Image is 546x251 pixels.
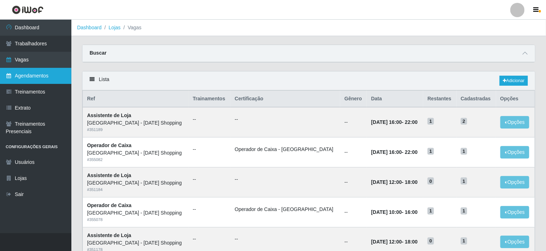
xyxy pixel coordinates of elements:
[193,116,226,123] ul: --
[340,167,367,197] td: --
[371,149,418,155] strong: -
[12,5,44,14] img: CoreUI Logo
[461,118,467,125] span: 2
[461,177,467,185] span: 1
[87,119,184,127] div: [GEOGRAPHIC_DATA] - [DATE] Shopping
[83,91,189,107] th: Ref
[500,116,530,129] button: Opções
[371,149,402,155] time: [DATE] 16:00
[340,137,367,167] td: --
[371,179,402,185] time: [DATE] 12:00
[456,91,496,107] th: Cadastradas
[500,236,530,248] button: Opções
[235,176,336,183] ul: --
[235,235,336,243] ul: --
[500,146,530,159] button: Opções
[87,157,184,163] div: # 355082
[405,209,418,215] time: 16:00
[371,209,402,215] time: [DATE] 10:00
[235,206,336,213] li: Operador de Caixa - [GEOGRAPHIC_DATA]
[371,209,418,215] strong: -
[87,142,132,148] strong: Operador de Caixa
[188,91,231,107] th: Trainamentos
[340,107,367,137] td: --
[193,206,226,213] ul: --
[87,217,184,223] div: # 355078
[235,146,336,153] li: Operador de Caixa - [GEOGRAPHIC_DATA]
[87,149,184,157] div: [GEOGRAPHIC_DATA] - [DATE] Shopping
[71,20,546,36] nav: breadcrumb
[193,176,226,183] ul: --
[87,127,184,133] div: # 351189
[371,119,418,125] strong: -
[340,197,367,227] td: --
[405,149,418,155] time: 22:00
[235,116,336,123] ul: --
[405,119,418,125] time: 22:00
[371,179,418,185] strong: -
[121,24,142,31] li: Vagas
[87,172,131,178] strong: Assistente de Loja
[500,206,530,219] button: Opções
[428,237,434,245] span: 0
[428,118,434,125] span: 1
[423,91,456,107] th: Restantes
[461,207,467,215] span: 1
[500,76,528,86] a: Adicionar
[87,187,184,193] div: # 351184
[340,91,367,107] th: Gênero
[461,148,467,155] span: 1
[428,177,434,185] span: 0
[87,112,131,118] strong: Assistente de Loja
[87,209,184,217] div: [GEOGRAPHIC_DATA] - [DATE] Shopping
[500,176,530,189] button: Opções
[428,207,434,215] span: 1
[87,232,131,238] strong: Assistente de Loja
[496,91,535,107] th: Opções
[193,146,226,153] ul: --
[108,25,120,30] a: Lojas
[405,239,418,245] time: 18:00
[371,239,402,245] time: [DATE] 12:00
[77,25,102,30] a: Dashboard
[82,71,535,90] div: Lista
[371,239,418,245] strong: -
[405,179,418,185] time: 18:00
[231,91,340,107] th: Certificação
[193,235,226,243] ul: --
[428,148,434,155] span: 1
[90,50,106,56] strong: Buscar
[461,237,467,245] span: 1
[371,119,402,125] time: [DATE] 16:00
[367,91,423,107] th: Data
[87,239,184,247] div: [GEOGRAPHIC_DATA] - [DATE] Shopping
[87,179,184,187] div: [GEOGRAPHIC_DATA] - [DATE] Shopping
[87,202,132,208] strong: Operador de Caixa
